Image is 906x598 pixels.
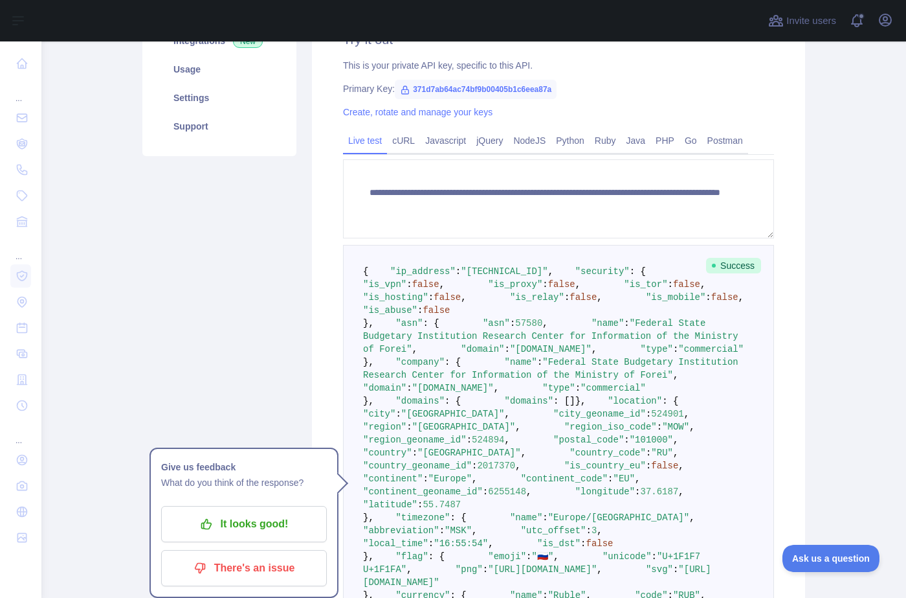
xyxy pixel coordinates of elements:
[678,461,683,471] span: ,
[461,292,466,303] span: ,
[412,448,417,458] span: :
[580,538,586,549] span: :
[406,383,412,393] span: :
[412,383,494,393] span: "[DOMAIN_NAME]"
[343,82,774,95] div: Primary Key:
[395,318,423,328] span: "asn"
[635,487,640,497] span: :
[363,279,406,290] span: "is_vpn"
[678,344,744,354] span: "commercial"
[471,130,508,151] a: jQuery
[363,487,483,497] span: "continent_geoname_id"
[412,422,516,432] span: "[GEOGRAPHIC_DATA]"
[483,487,488,497] span: :
[483,318,510,328] span: "asn"
[158,55,281,84] a: Usage
[363,305,417,316] span: "is_abuse"
[395,409,401,419] span: :
[428,538,434,549] span: :
[702,130,748,151] a: Postman
[521,448,526,458] span: ,
[711,292,738,303] span: false
[158,112,281,141] a: Support
[363,318,744,354] span: "Federal State Budgetary Institution Research Center for Information of the Ministry of Forei"
[646,409,651,419] span: :
[597,564,602,575] span: ,
[171,513,317,535] p: It looks good!
[646,564,673,575] span: "svg"
[488,487,526,497] span: 6255148
[580,383,646,393] span: "commercial"
[461,344,504,354] span: "domain"
[461,266,547,277] span: "[TECHNICAL_ID]"
[434,292,461,303] span: false
[395,357,445,367] span: "company"
[510,512,542,523] span: "name"
[171,557,317,579] p: There's an issue
[412,344,417,354] span: ,
[542,318,547,328] span: ,
[363,435,467,445] span: "region_geoname_id"
[689,512,694,523] span: ,
[564,292,569,303] span: :
[630,435,673,445] span: "101000"
[542,383,575,393] span: "type"
[630,266,646,277] span: : {
[363,448,412,458] span: "country"
[428,551,445,562] span: : {
[542,279,547,290] span: :
[551,130,590,151] a: Python
[586,538,613,549] span: false
[343,107,492,117] a: Create, rotate and manage your keys
[363,357,744,380] span: "Federal State Budgetary Institution Research Center for Information of the Ministry of Forei"
[646,292,705,303] span: "is_mobile"
[590,130,621,151] a: Ruby
[575,266,630,277] span: "security"
[700,279,705,290] span: ,
[363,538,428,549] span: "local_time"
[586,525,591,536] span: :
[412,279,439,290] span: false
[651,409,683,419] span: 524901
[406,564,412,575] span: ,
[526,551,531,562] span: :
[504,357,536,367] span: "name"
[564,461,646,471] span: "is_country_eu"
[510,344,591,354] span: "[DOMAIN_NAME]"
[420,130,471,151] a: Javascript
[657,422,662,432] span: :
[591,318,624,328] span: "name"
[662,396,678,406] span: : {
[575,487,635,497] span: "longitude"
[668,279,673,290] span: :
[390,266,456,277] span: "ip_address"
[472,461,477,471] span: :
[705,292,711,303] span: :
[233,35,263,48] span: New
[395,396,445,406] span: "domains"
[387,130,420,151] a: cURL
[575,279,580,290] span: ,
[597,292,602,303] span: ,
[158,84,281,112] a: Settings
[477,461,515,471] span: 2017370
[673,370,678,380] span: ,
[673,344,678,354] span: :
[472,474,477,484] span: ,
[445,396,461,406] span: : {
[564,422,657,432] span: "region_iso_code"
[602,551,652,562] span: "unicode"
[395,512,450,523] span: "timezone"
[613,474,635,484] span: "EU"
[766,10,839,31] button: Invite users
[569,448,646,458] span: "country_code"
[510,318,515,328] span: :
[548,279,575,290] span: false
[363,383,406,393] span: "domain"
[456,564,483,575] span: "png"
[553,396,575,406] span: : []
[428,292,434,303] span: :
[363,357,374,367] span: },
[343,59,774,72] div: This is your private API key, specific to this API.
[608,396,662,406] span: "location"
